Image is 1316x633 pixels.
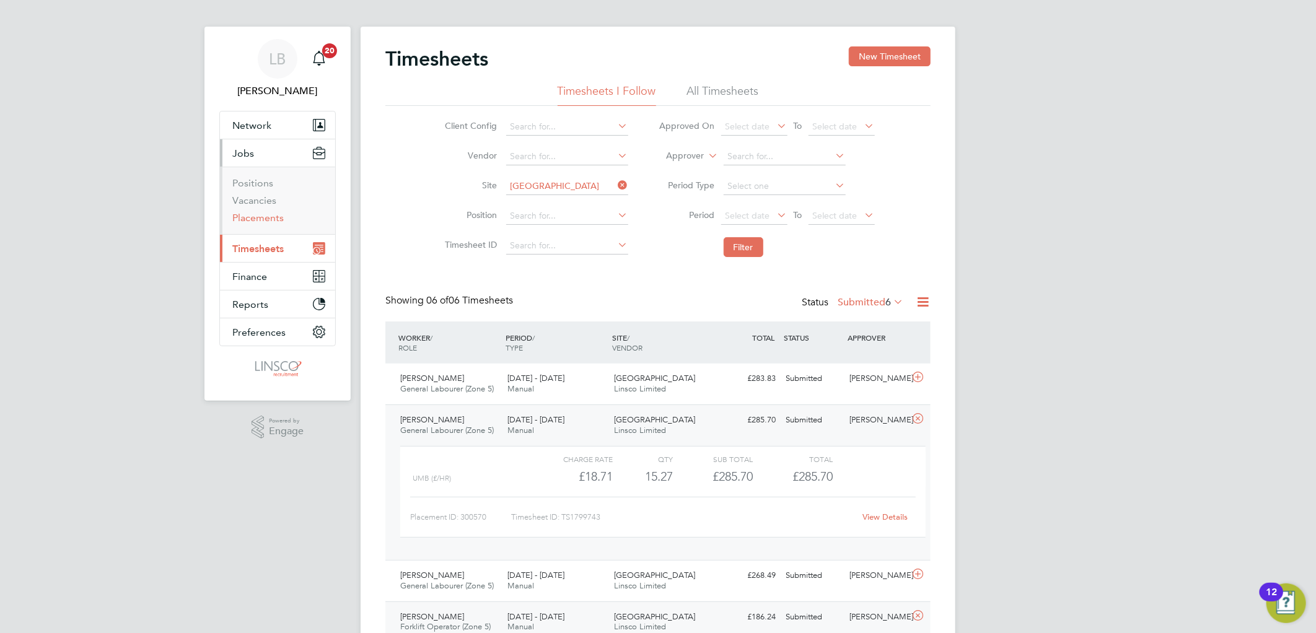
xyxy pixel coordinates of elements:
span: / [532,333,535,343]
span: To [790,118,806,134]
div: WORKER [395,326,502,359]
span: / [628,333,630,343]
span: Manual [507,621,534,632]
div: Submitted [781,410,845,430]
span: [DATE] - [DATE] [507,611,564,622]
button: Jobs [220,139,335,167]
span: Engage [269,426,304,437]
div: SITE [610,326,717,359]
span: Powered by [269,416,304,426]
span: General Labourer (Zone 5) [400,383,494,394]
span: umb (£/HR) [413,474,451,482]
span: [GEOGRAPHIC_DATA] [615,611,696,622]
label: Vendor [442,150,498,161]
div: Charge rate [533,452,613,466]
a: 20 [307,39,331,79]
span: [PERSON_NAME] [400,373,464,383]
div: QTY [613,452,673,466]
span: LB [270,51,286,67]
span: ROLE [398,343,417,352]
div: £268.49 [716,565,781,586]
div: Timesheet ID: TS1799743 [511,507,855,527]
span: [PERSON_NAME] [400,570,464,580]
a: View Details [863,512,908,522]
label: Submitted [838,296,903,308]
span: 06 of [426,294,449,307]
div: Placement ID: 300570 [410,507,511,527]
div: £283.83 [716,369,781,389]
span: Linsco Limited [615,383,667,394]
button: Open Resource Center, 12 new notifications [1266,583,1306,623]
div: 12 [1266,592,1277,608]
button: Finance [220,263,335,290]
label: Site [442,180,498,191]
span: Timesheets [232,243,284,255]
div: [PERSON_NAME] [845,565,910,586]
span: / [430,333,432,343]
span: Lauren Butler [219,84,336,98]
label: Client Config [442,120,498,131]
span: [DATE] - [DATE] [507,414,564,425]
div: PERIOD [502,326,610,359]
button: Reports [220,290,335,318]
label: Position [442,209,498,220]
h2: Timesheets [385,46,488,71]
div: Submitted [781,565,845,586]
span: TYPE [506,343,523,352]
div: STATUS [781,326,845,349]
span: General Labourer (Zone 5) [400,580,494,591]
img: linsco-logo-retina.png [252,359,303,378]
label: Period [659,209,715,220]
span: 06 Timesheets [426,294,513,307]
div: £18.71 [533,466,613,487]
input: Search for... [506,148,628,165]
label: Period Type [659,180,715,191]
input: Search for... [506,237,628,255]
a: Vacancies [232,194,276,206]
span: Linsco Limited [615,621,667,632]
button: Filter [724,237,763,257]
label: Approved On [659,120,715,131]
span: [GEOGRAPHIC_DATA] [615,414,696,425]
div: [PERSON_NAME] [845,369,910,389]
span: [PERSON_NAME] [400,611,464,622]
input: Search for... [506,118,628,136]
input: Select one [724,178,846,195]
a: Placements [232,212,284,224]
span: Forklift Operator (Zone 5) [400,621,491,632]
button: Timesheets [220,235,335,262]
span: Preferences [232,326,286,338]
div: [PERSON_NAME] [845,410,910,430]
div: Submitted [781,607,845,627]
span: Select date [813,121,858,132]
span: £285.70 [793,469,833,484]
div: APPROVER [845,326,910,349]
span: Finance [232,271,267,282]
span: Jobs [232,147,254,159]
span: [DATE] - [DATE] [507,570,564,580]
span: Linsco Limited [615,425,667,435]
span: [PERSON_NAME] [400,414,464,425]
a: Go to home page [219,359,336,378]
span: [DATE] - [DATE] [507,373,564,383]
span: Manual [507,425,534,435]
span: TOTAL [752,333,774,343]
div: £186.24 [716,607,781,627]
button: Preferences [220,318,335,346]
span: Network [232,120,271,131]
span: Manual [507,383,534,394]
div: Submitted [781,369,845,389]
li: All Timesheets [687,84,759,106]
a: Powered byEngage [252,416,304,439]
div: £285.70 [673,466,753,487]
span: Manual [507,580,534,591]
span: [GEOGRAPHIC_DATA] [615,373,696,383]
input: Search for... [506,207,628,225]
label: Approver [649,150,704,162]
input: Search for... [506,178,628,195]
span: Select date [726,210,770,221]
div: 15.27 [613,466,673,487]
span: VENDOR [613,343,643,352]
a: Positions [232,177,273,189]
div: Sub Total [673,452,753,466]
